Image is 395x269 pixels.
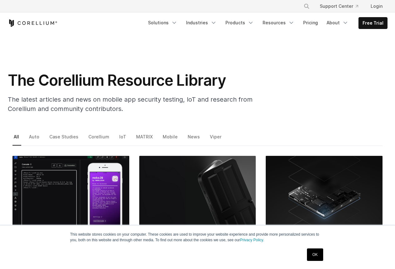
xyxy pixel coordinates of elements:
a: News [186,132,202,146]
h1: The Corellium Resource Library [8,71,258,90]
img: nekoJB Online: Fake iOS Jailbreak or Security Trap? [12,156,129,233]
a: Industries [182,17,220,28]
img: Embedded Debugging with Arm DS IDE: Secure Tools & Techniques for App Developers [266,156,383,233]
a: Login [366,1,388,12]
span: The latest articles and news on mobile app security testing, IoT and research from Corellium and ... [8,96,253,113]
a: OK [307,248,323,261]
a: Corellium Home [8,19,57,27]
a: Solutions [144,17,181,28]
div: Navigation Menu [296,1,388,12]
a: Auto [28,132,42,146]
a: MATRIX [135,132,155,146]
a: IoT [118,132,128,146]
a: Products [222,17,258,28]
div: Navigation Menu [144,17,388,29]
p: This website stores cookies on your computer. These cookies are used to improve your website expe... [70,232,325,243]
a: All [12,132,21,146]
a: Corellium [87,132,111,146]
a: Case Studies [48,132,81,146]
a: Pricing [299,17,322,28]
a: Privacy Policy. [240,238,264,242]
a: Viper [209,132,224,146]
a: Free Trial [359,17,387,29]
a: Support Center [315,1,363,12]
a: Resources [259,17,298,28]
img: Common Vulnerabilities and Exposures Examples in Mobile Application Testing [139,156,256,233]
button: Search [301,1,312,12]
a: About [323,17,352,28]
a: Mobile [161,132,180,146]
